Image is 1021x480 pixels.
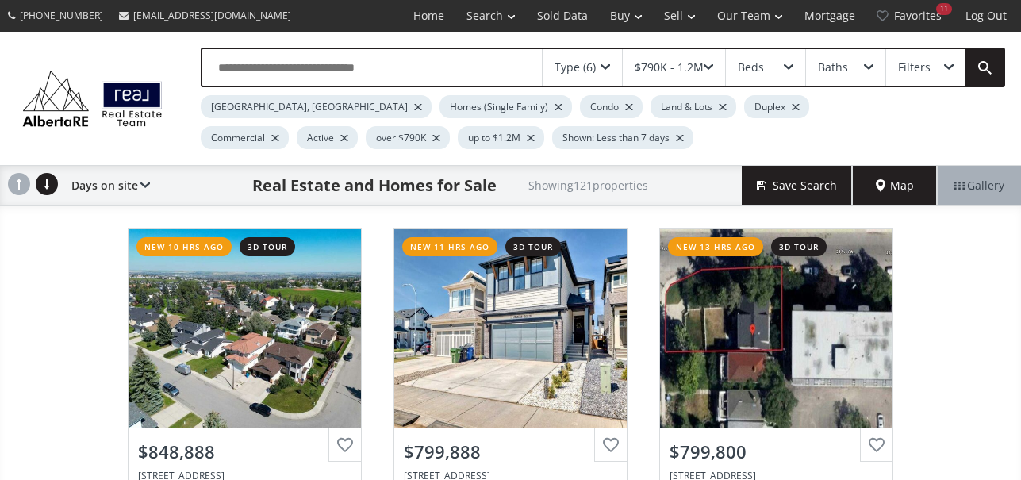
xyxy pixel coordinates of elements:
[20,9,103,22] span: [PHONE_NUMBER]
[635,62,704,73] div: $790K - 1.2M
[651,95,736,118] div: Land & Lots
[742,166,853,205] button: Save Search
[201,95,432,118] div: [GEOGRAPHIC_DATA], [GEOGRAPHIC_DATA]
[201,126,289,149] div: Commercial
[580,95,643,118] div: Condo
[63,166,150,205] div: Days on site
[898,62,931,73] div: Filters
[744,95,809,118] div: Duplex
[404,440,617,464] div: $799,888
[111,1,299,30] a: [EMAIL_ADDRESS][DOMAIN_NAME]
[297,126,358,149] div: Active
[366,126,450,149] div: over $790K
[458,126,544,149] div: up to $1.2M
[954,178,1004,194] span: Gallery
[853,166,937,205] div: Map
[16,67,169,130] img: Logo
[133,9,291,22] span: [EMAIL_ADDRESS][DOMAIN_NAME]
[937,166,1021,205] div: Gallery
[439,95,572,118] div: Homes (Single Family)
[936,3,952,15] div: 11
[670,440,883,464] div: $799,800
[138,440,351,464] div: $848,888
[818,62,848,73] div: Baths
[252,175,497,197] h1: Real Estate and Homes for Sale
[552,126,693,149] div: Shown: Less than 7 days
[555,62,596,73] div: Type (6)
[738,62,764,73] div: Beds
[876,178,914,194] span: Map
[528,179,648,191] h2: Showing 121 properties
